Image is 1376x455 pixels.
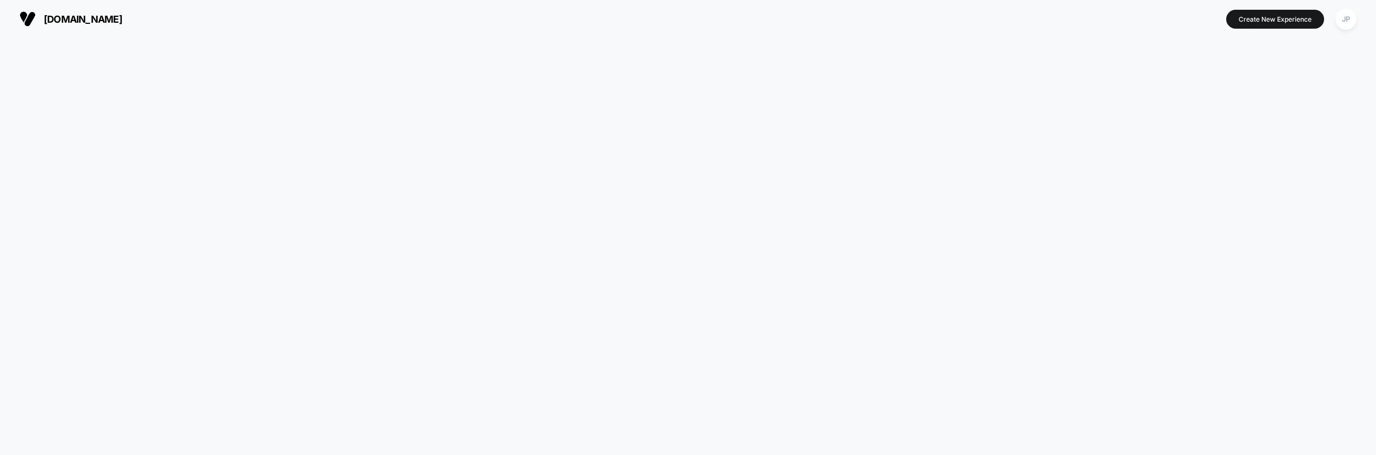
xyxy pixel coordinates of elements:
img: Visually logo [19,11,36,27]
span: [DOMAIN_NAME] [44,14,122,25]
button: Create New Experience [1226,10,1324,29]
button: [DOMAIN_NAME] [16,10,125,28]
div: JP [1335,9,1357,30]
button: JP [1332,8,1360,30]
